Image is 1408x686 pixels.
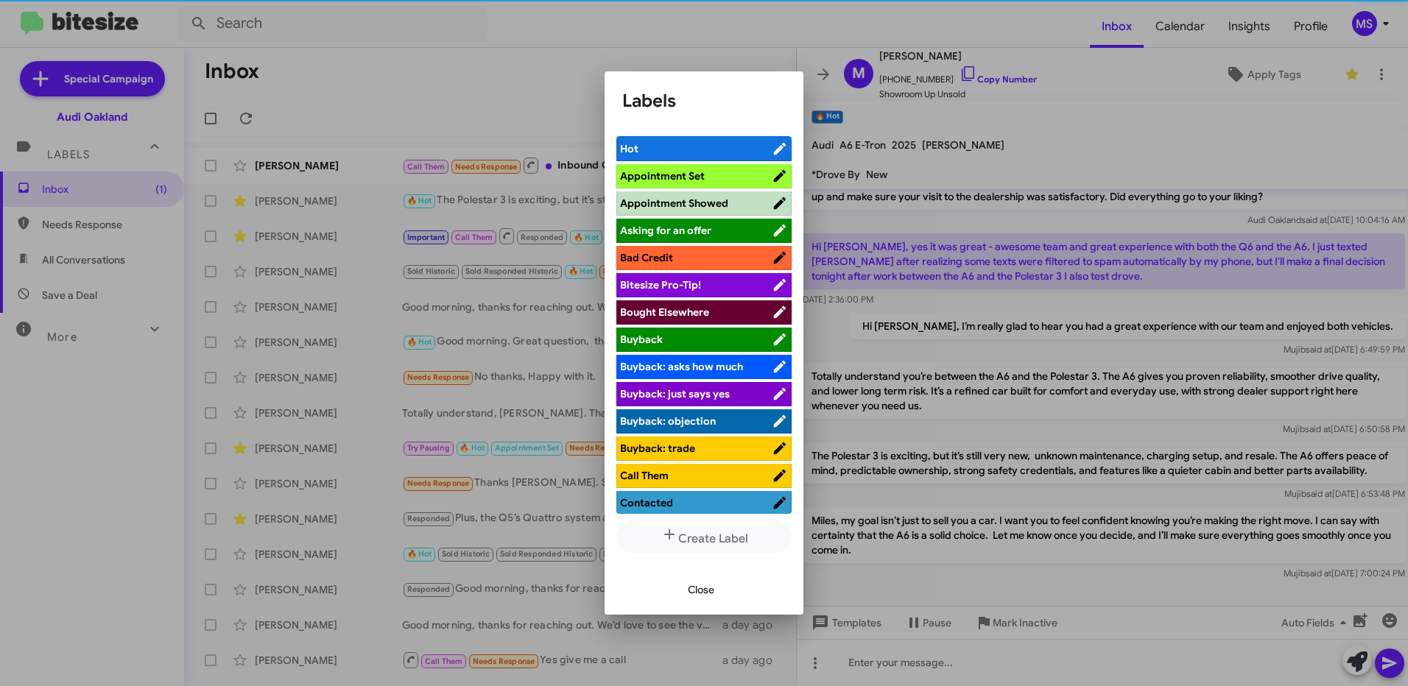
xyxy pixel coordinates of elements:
span: Asking for an offer [620,224,711,237]
span: Buyback: trade [620,442,695,455]
span: Bad Credit [620,251,673,264]
button: Close [676,576,726,603]
h1: Labels [622,89,786,113]
span: Appointment Showed [620,197,728,210]
span: Appointment Set [620,169,705,183]
span: Bought Elsewhere [620,305,709,319]
span: Close [688,576,714,603]
span: Buyback: objection [620,414,716,428]
span: Call Them [620,469,669,482]
span: Hot [620,142,638,155]
span: Bitesize Pro-Tip! [620,278,701,291]
span: Buyback [620,333,663,346]
span: Buyback: asks how much [620,360,743,373]
span: Contacted [620,496,673,509]
span: Buyback: just says yes [620,387,730,400]
button: Create Label [616,520,792,553]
